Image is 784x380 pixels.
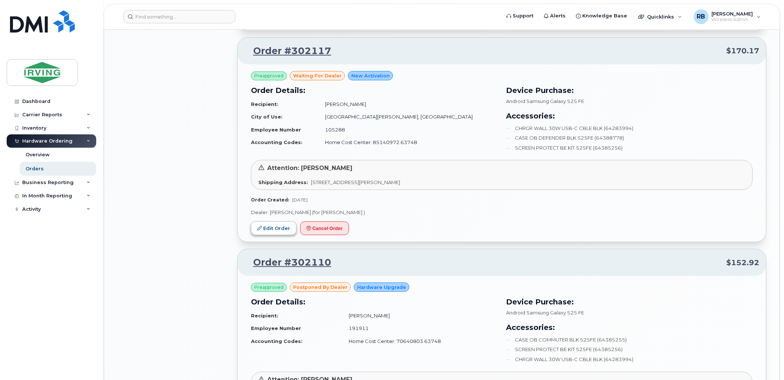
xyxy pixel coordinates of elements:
h3: Order Details: [251,85,497,96]
strong: City of Use: [251,114,282,120]
a: Edit Order [251,221,296,235]
span: [DATE] [292,197,308,203]
span: Android Samsung Galaxy S25 FE [506,98,584,104]
span: RB [697,12,706,21]
div: Quicklinks [633,9,687,24]
a: Order #302110 [244,256,331,269]
li: SCREEN PROTECT BE KIT S25FE (64385256) [506,346,753,353]
strong: Recipient: [251,313,278,319]
li: CHRGR WALL 30W USB-C CBLE BLK (64283994) [506,125,753,132]
a: Order #302117 [244,44,331,58]
span: Support [513,12,534,20]
span: [PERSON_NAME] [712,11,753,17]
span: Preapproved [254,284,284,291]
td: [GEOGRAPHIC_DATA][PERSON_NAME], [GEOGRAPHIC_DATA] [318,110,497,123]
strong: Employee Number [251,127,301,133]
td: [PERSON_NAME] [342,309,497,322]
td: [PERSON_NAME] [318,98,497,111]
span: Knowledge Base [583,12,627,20]
span: waiting for dealer [293,72,342,79]
span: $170.17 [727,46,760,56]
strong: Accounting Codes: [251,139,302,145]
span: Wireless Admin [712,17,753,23]
strong: Shipping Address: [258,179,308,185]
td: Home Cost Center: 85140972.63748 [318,136,497,149]
strong: Recipient: [251,101,278,107]
span: Attention: [PERSON_NAME] [267,164,352,171]
div: Roberts, Brad [689,9,766,24]
span: Preapproved [254,73,284,79]
strong: Employee Number [251,325,301,331]
h3: Device Purchase: [506,85,753,96]
a: Alerts [539,9,571,23]
span: New Activation [351,72,390,79]
p: Dealer: [PERSON_NAME] (for [PERSON_NAME] ) [251,209,753,216]
td: 191911 [342,322,497,335]
input: Find something... [123,10,235,23]
a: Support [502,9,539,23]
h3: Order Details: [251,296,497,307]
span: Alerts [550,12,566,20]
span: Android Samsung Galaxy S25 FE [506,310,584,316]
span: $152.92 [727,257,760,268]
li: CASE OB COMMUTER BLK S25FE (64385255) [506,336,753,343]
span: postponed by Dealer [293,284,348,291]
span: [STREET_ADDRESS][PERSON_NAME] [311,179,400,185]
td: Home Cost Center: 70640803.63748 [342,335,497,348]
li: CHRGR WALL 30W USB-C CBLE BLK (64283994) [506,356,753,363]
a: Knowledge Base [571,9,633,23]
h3: Accessories: [506,110,753,121]
li: SCREEN PROTECT BE KIT S25FE (64385256) [506,144,753,151]
strong: Order Created: [251,197,289,203]
button: Cancel Order [300,221,349,235]
span: Quicklinks [647,14,674,20]
strong: Accounting Codes: [251,338,302,344]
h3: Accessories: [506,322,753,333]
span: Hardware Upgrade [357,284,406,291]
li: CASE OB DEFENDER BLK S25FE (64388778) [506,134,753,141]
h3: Device Purchase: [506,296,753,307]
td: 105288 [318,123,497,136]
